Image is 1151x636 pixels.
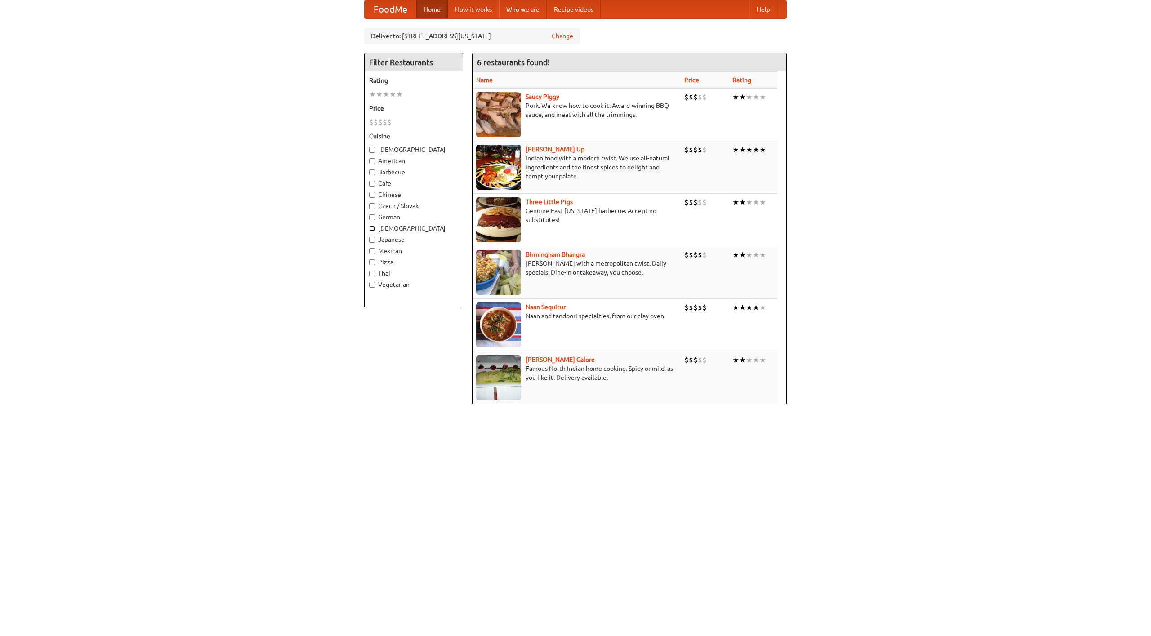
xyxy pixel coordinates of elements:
[369,224,458,233] label: [DEMOGRAPHIC_DATA]
[476,101,677,119] p: Pork. We know how to cook it. Award-winning BBQ sauce, and meat with all the trimmings.
[739,197,746,207] li: ★
[739,250,746,260] li: ★
[693,92,698,102] li: $
[499,0,547,18] a: Who we are
[732,76,751,84] a: Rating
[759,355,766,365] li: ★
[689,355,693,365] li: $
[689,145,693,155] li: $
[739,302,746,312] li: ★
[739,92,746,102] li: ★
[547,0,601,18] a: Recipe videos
[365,53,463,71] h4: Filter Restaurants
[369,156,458,165] label: American
[759,92,766,102] li: ★
[369,192,375,198] input: Chinese
[732,145,739,155] li: ★
[477,58,550,67] ng-pluralize: 6 restaurants found!
[684,92,689,102] li: $
[526,356,595,363] a: [PERSON_NAME] Galore
[476,250,521,295] img: bhangra.jpg
[746,145,753,155] li: ★
[693,302,698,312] li: $
[693,145,698,155] li: $
[749,0,777,18] a: Help
[698,145,702,155] li: $
[369,181,375,187] input: Cafe
[693,250,698,260] li: $
[369,179,458,188] label: Cafe
[702,250,707,260] li: $
[746,197,753,207] li: ★
[526,303,566,311] a: Naan Sequitur
[753,250,759,260] li: ★
[476,92,521,137] img: saucy.jpg
[526,198,573,205] b: Three Little Pigs
[476,197,521,242] img: littlepigs.jpg
[376,89,383,99] li: ★
[369,89,376,99] li: ★
[753,145,759,155] li: ★
[746,250,753,260] li: ★
[369,169,375,175] input: Barbecue
[732,355,739,365] li: ★
[732,250,739,260] li: ★
[732,197,739,207] li: ★
[684,355,689,365] li: $
[689,302,693,312] li: $
[369,203,375,209] input: Czech / Slovak
[369,132,458,141] h5: Cuisine
[753,92,759,102] li: ★
[476,355,521,400] img: currygalore.jpg
[383,117,387,127] li: $
[739,145,746,155] li: ★
[374,117,378,127] li: $
[476,154,677,181] p: Indian food with a modern twist. We use all-natural ingredients and the finest spices to delight ...
[369,271,375,276] input: Thai
[364,28,580,44] div: Deliver to: [STREET_ADDRESS][US_STATE]
[369,145,458,154] label: [DEMOGRAPHIC_DATA]
[526,251,585,258] a: Birmingham Bhangra
[369,168,458,177] label: Barbecue
[396,89,403,99] li: ★
[369,213,458,222] label: German
[369,269,458,278] label: Thai
[369,235,458,244] label: Japanese
[476,145,521,190] img: curryup.jpg
[689,92,693,102] li: $
[476,76,493,84] a: Name
[476,302,521,347] img: naansequitur.jpg
[746,92,753,102] li: ★
[702,145,707,155] li: $
[702,355,707,365] li: $
[693,355,698,365] li: $
[684,302,689,312] li: $
[369,214,375,220] input: German
[476,364,677,382] p: Famous North Indian home cooking. Spicy or mild, as you like it. Delivery available.
[684,145,689,155] li: $
[383,89,389,99] li: ★
[702,302,707,312] li: $
[698,197,702,207] li: $
[526,146,584,153] b: [PERSON_NAME] Up
[369,237,375,243] input: Japanese
[698,250,702,260] li: $
[759,145,766,155] li: ★
[753,197,759,207] li: ★
[759,197,766,207] li: ★
[732,92,739,102] li: ★
[698,302,702,312] li: $
[378,117,383,127] li: $
[387,117,392,127] li: $
[759,250,766,260] li: ★
[689,197,693,207] li: $
[684,197,689,207] li: $
[389,89,396,99] li: ★
[369,117,374,127] li: $
[689,250,693,260] li: $
[526,93,559,100] a: Saucy Piggy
